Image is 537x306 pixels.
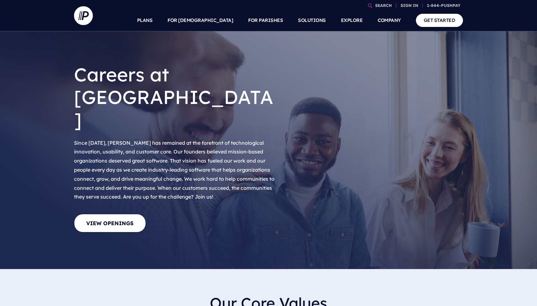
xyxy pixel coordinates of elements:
[378,9,401,31] a: COMPANY
[137,9,153,31] a: PLANS
[248,9,283,31] a: FOR PARISHES
[416,14,463,27] a: GET STARTED
[74,214,146,232] a: View Openings
[298,9,326,31] a: SOLUTIONS
[167,9,233,31] a: FOR [DEMOGRAPHIC_DATA]
[341,9,363,31] a: EXPLORE
[74,58,278,136] h1: Careers at [GEOGRAPHIC_DATA]
[74,140,274,200] span: Since [DATE], [PERSON_NAME] has remained at the forefront of technological innovation, usability,...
